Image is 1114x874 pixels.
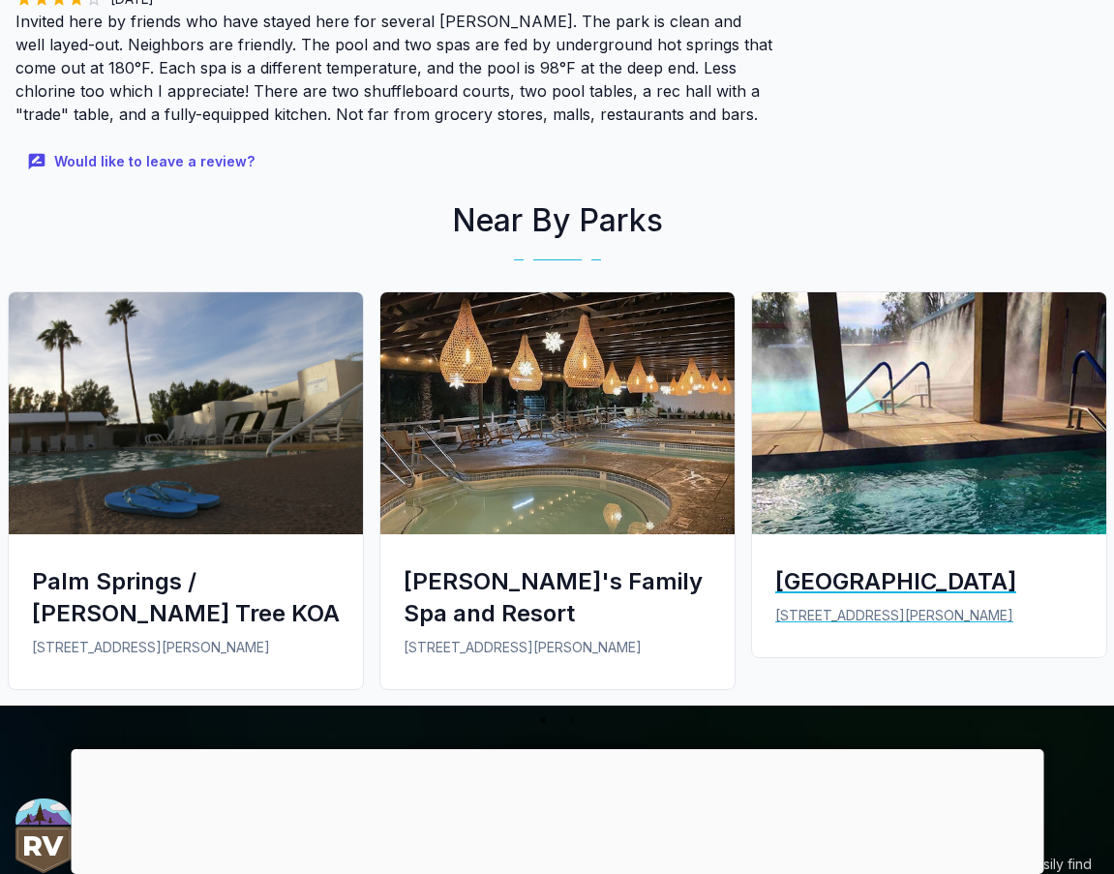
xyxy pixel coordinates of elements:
p: [STREET_ADDRESS][PERSON_NAME] [775,605,1083,626]
p: [STREET_ADDRESS][PERSON_NAME] [32,637,340,658]
iframe: Advertisement [71,749,1043,869]
a: Sam's Family Spa and Resort[PERSON_NAME]'s Family Spa and Resort[STREET_ADDRESS][PERSON_NAME] [372,291,743,706]
p: Invited here by friends who have stayed here for several [PERSON_NAME]. The park is clean and wel... [15,10,773,126]
button: 1 [533,710,553,730]
img: RVParx.com [15,799,145,873]
button: 2 [562,710,582,730]
img: Catalina Spa and RV Resort [752,292,1106,534]
p: [STREET_ADDRESS][PERSON_NAME] [404,637,711,658]
div: [PERSON_NAME]'s Family Spa and Resort [404,565,711,629]
div: [GEOGRAPHIC_DATA] [775,565,1083,597]
button: Would like to leave a review? [15,141,270,183]
div: Palm Springs / [PERSON_NAME] Tree KOA [32,565,340,629]
img: Palm Springs / Joshua Tree KOA [9,292,363,534]
img: Sam's Family Spa and Resort [380,292,735,534]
